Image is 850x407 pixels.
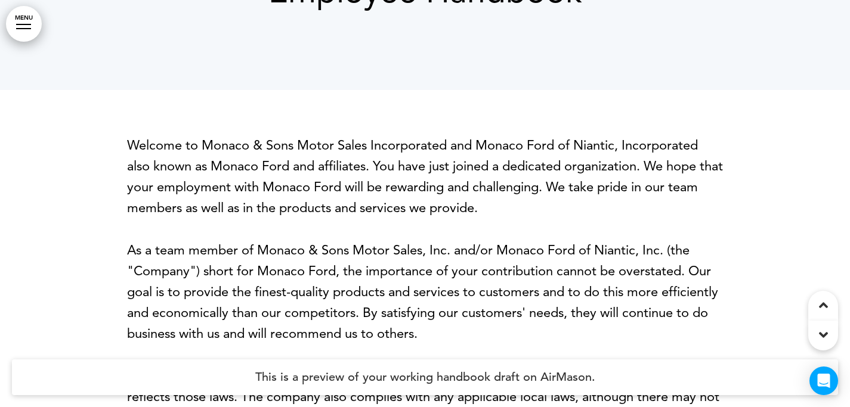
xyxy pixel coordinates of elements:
div: Open Intercom Messenger [809,366,838,395]
p: As a team member of Monaco & Sons Motor Sales, Inc. and/or Monaco Ford of Niantic, Inc. (the "Com... [127,240,724,344]
a: MENU [6,6,42,42]
p: Welcome to Monaco & Sons Motor Sales Incorporated and Monaco Ford of Niantic, Incorporated also k... [127,135,724,219]
h4: This is a preview of your working handbook draft on AirMason. [12,359,838,395]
